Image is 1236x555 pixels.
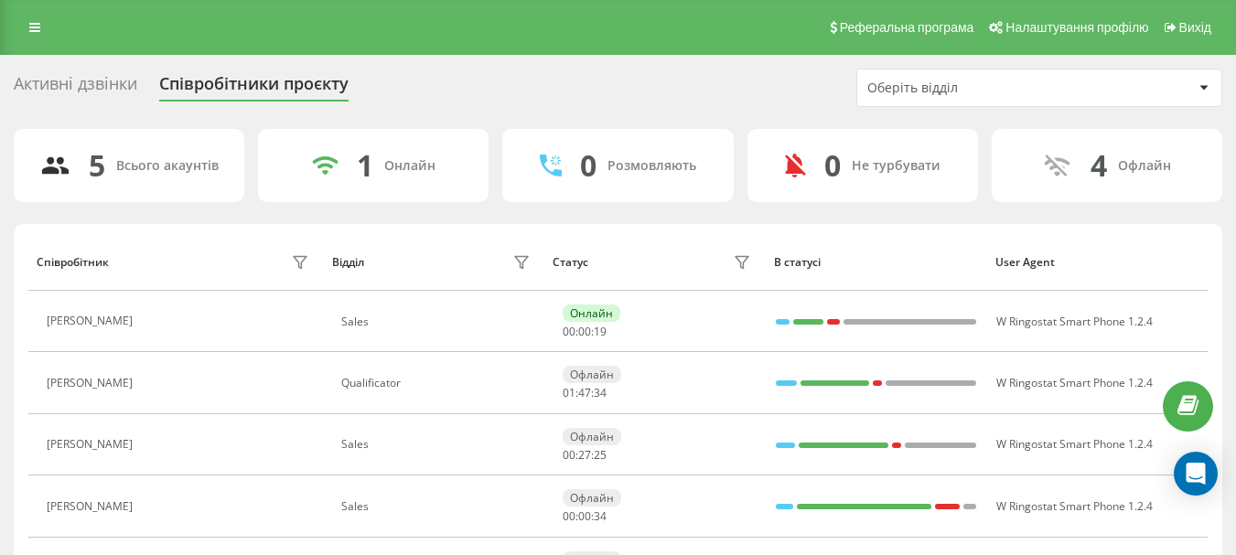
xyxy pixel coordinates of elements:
[159,74,349,102] div: Співробітники проєкту
[563,324,575,339] span: 00
[594,385,607,400] span: 34
[563,447,575,463] span: 00
[563,326,607,338] div: : :
[384,158,435,174] div: Онлайн
[995,256,1199,269] div: User Agent
[996,498,1153,514] span: W Ringostat Smart Phone 1.2.4
[996,436,1153,452] span: W Ringostat Smart Phone 1.2.4
[1174,452,1218,496] div: Open Intercom Messenger
[1118,158,1171,174] div: Офлайн
[37,256,109,269] div: Співробітник
[563,387,607,400] div: : :
[774,256,978,269] div: В статусі
[341,438,534,451] div: Sales
[47,377,137,390] div: [PERSON_NAME]
[578,447,591,463] span: 27
[594,508,607,524] span: 34
[47,315,137,327] div: [PERSON_NAME]
[563,366,621,383] div: Офлайн
[341,377,534,390] div: Qualificator
[89,148,105,183] div: 5
[607,158,696,174] div: Розмовляють
[1091,148,1107,183] div: 4
[1005,20,1148,35] span: Налаштування профілю
[996,375,1153,390] span: W Ringostat Smart Phone 1.2.4
[867,80,1086,96] div: Оберіть відділ
[578,324,591,339] span: 00
[14,74,137,102] div: Активні дзвінки
[563,508,575,524] span: 00
[341,500,534,513] div: Sales
[563,449,607,462] div: : :
[852,158,940,174] div: Не турбувати
[594,447,607,463] span: 25
[47,500,137,513] div: [PERSON_NAME]
[996,314,1153,329] span: W Ringostat Smart Phone 1.2.4
[578,385,591,400] span: 47
[563,304,620,322] div: Онлайн
[578,508,591,524] span: 00
[341,315,534,328] div: Sales
[1179,20,1211,35] span: Вихід
[824,148,841,183] div: 0
[563,385,575,400] span: 01
[563,489,621,507] div: Офлайн
[563,428,621,445] div: Офлайн
[116,158,219,174] div: Всього акаунтів
[594,324,607,339] span: 19
[553,256,588,269] div: Статус
[580,148,597,183] div: 0
[332,256,364,269] div: Відділ
[357,148,373,183] div: 1
[47,438,137,451] div: [PERSON_NAME]
[563,510,607,523] div: : :
[840,20,974,35] span: Реферальна програма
